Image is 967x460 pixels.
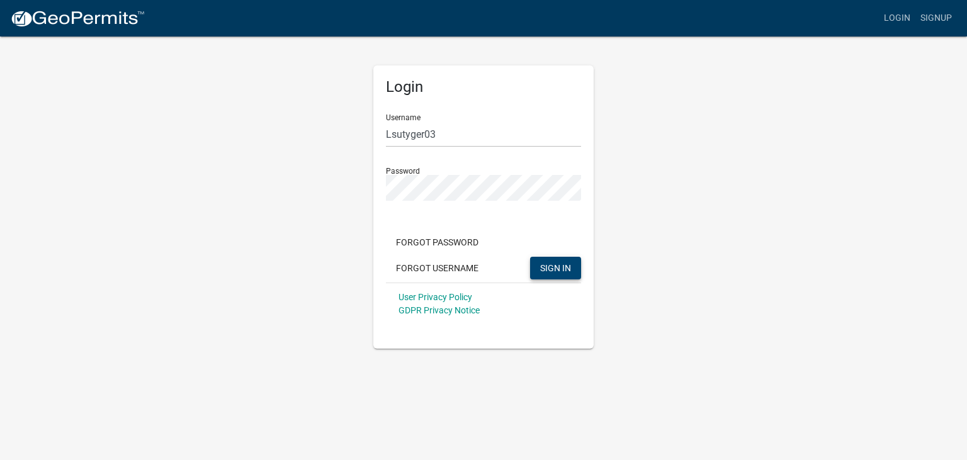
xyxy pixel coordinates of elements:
a: User Privacy Policy [399,292,472,302]
a: GDPR Privacy Notice [399,305,480,315]
button: Forgot Username [386,257,489,279]
a: Signup [915,6,957,30]
button: Forgot Password [386,231,489,254]
span: SIGN IN [540,262,571,272]
h5: Login [386,78,581,96]
a: Login [879,6,915,30]
button: SIGN IN [530,257,581,279]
